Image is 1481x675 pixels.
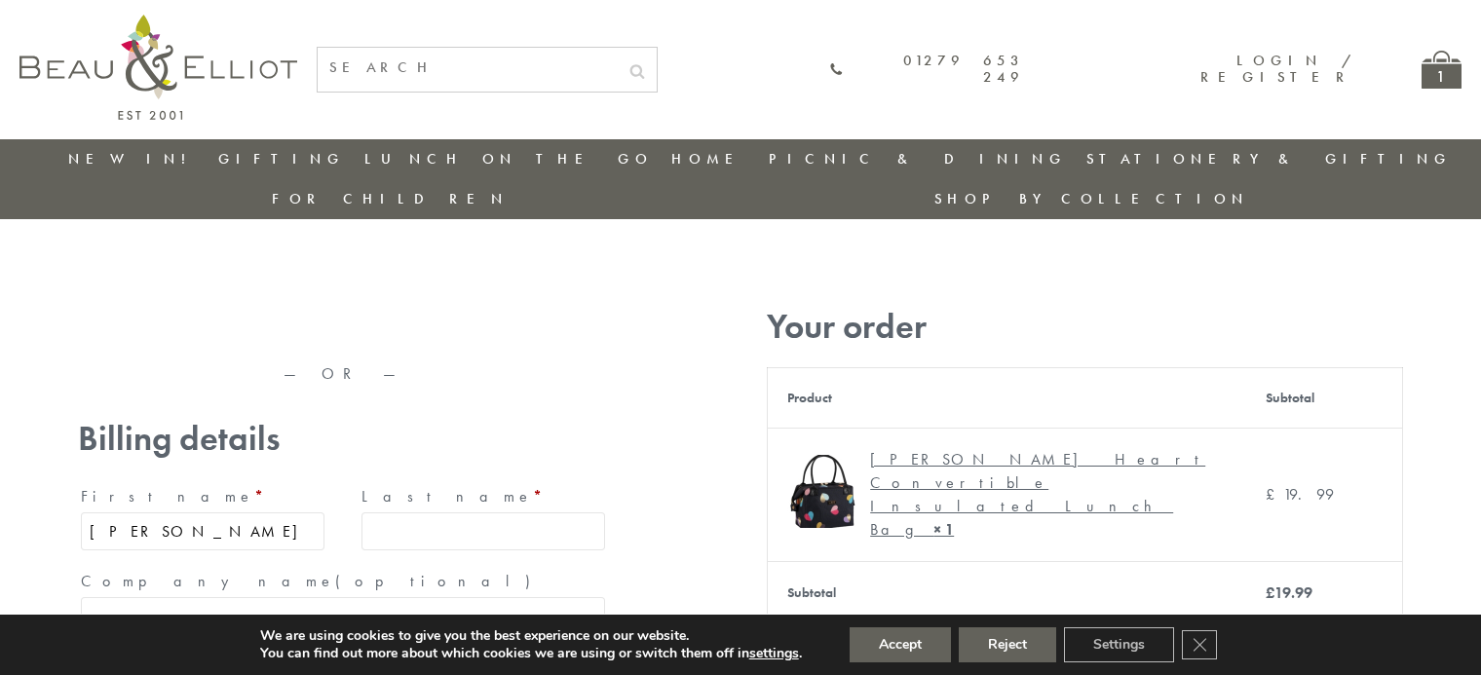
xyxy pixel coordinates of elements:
p: — OR — [78,365,608,383]
a: Stationery & Gifting [1086,149,1452,169]
a: Emily convertible lunch bag [PERSON_NAME] Heart Convertible Insulated Lunch Bag× 1 [787,448,1227,542]
span: (optional) [335,571,542,591]
p: You can find out more about which cookies we are using or switch them off in . [260,645,802,662]
a: Lunch On The Go [364,149,653,169]
th: Product [768,367,1246,428]
a: 01279 653 249 [829,53,1024,87]
p: We are using cookies to give you the best experience on our website. [260,627,802,645]
label: First name [81,481,324,512]
img: Emily convertible lunch bag [787,455,860,528]
a: 1 [1422,51,1462,89]
img: logo [19,15,297,120]
h3: Your order [767,307,1403,347]
span: £ [1266,484,1283,505]
button: Accept [850,627,951,662]
a: Login / Register [1200,51,1353,87]
a: For Children [272,189,509,208]
a: Home [671,149,749,169]
a: New in! [68,149,199,169]
button: settings [749,645,799,662]
bdi: 19.99 [1266,582,1312,603]
label: Company name [81,566,605,597]
div: [PERSON_NAME] Heart Convertible Insulated Lunch Bag [870,448,1212,542]
button: Settings [1064,627,1174,662]
span: £ [1266,582,1274,603]
input: SEARCH [318,48,618,88]
a: Gifting [218,149,345,169]
a: Shop by collection [934,189,1249,208]
th: Subtotal [1246,367,1403,428]
h3: Billing details [78,419,608,459]
button: Reject [959,627,1056,662]
label: Last name [361,481,605,512]
strong: × 1 [933,519,954,540]
th: Subtotal [768,561,1246,624]
button: Close GDPR Cookie Banner [1182,630,1217,659]
a: Picnic & Dining [769,149,1067,169]
iframe: Secure express checkout frame [74,299,612,346]
bdi: 19.99 [1266,484,1334,505]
